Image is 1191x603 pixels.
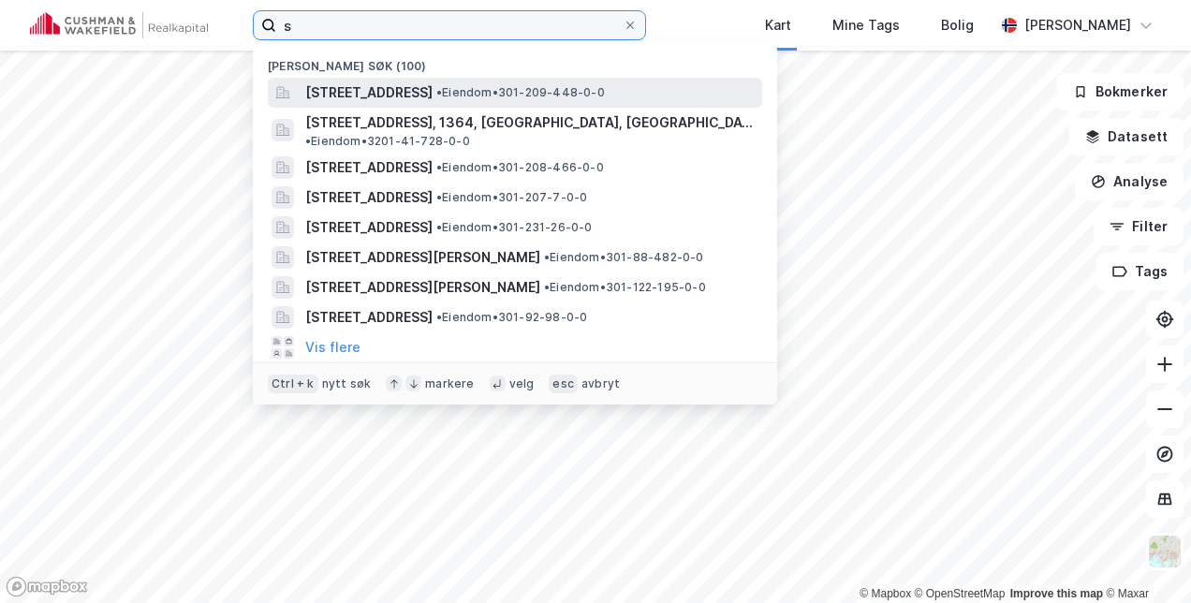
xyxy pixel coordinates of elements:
span: • [436,190,442,204]
span: • [436,160,442,174]
a: Improve this map [1010,587,1103,600]
div: markere [425,376,474,391]
iframe: Chat Widget [1097,513,1191,603]
span: [STREET_ADDRESS] [305,216,433,239]
span: [STREET_ADDRESS] [305,81,433,104]
a: Mapbox homepage [6,576,88,597]
span: • [544,280,550,294]
span: [STREET_ADDRESS] [305,306,433,329]
span: Eiendom • 3201-41-728-0-0 [305,134,470,149]
span: Eiendom • 301-92-98-0-0 [436,310,587,325]
div: avbryt [581,376,620,391]
span: [STREET_ADDRESS][PERSON_NAME] [305,276,540,299]
div: Kontrollprogram for chat [1097,513,1191,603]
span: • [544,250,550,264]
span: [STREET_ADDRESS], 1364, [GEOGRAPHIC_DATA], [GEOGRAPHIC_DATA] [305,111,755,134]
span: Eiendom • 301-207-7-0-0 [436,190,587,205]
span: Eiendom • 301-122-195-0-0 [544,280,706,295]
a: Mapbox [860,587,911,600]
span: • [436,220,442,234]
div: nytt søk [322,376,372,391]
span: Eiendom • 301-208-466-0-0 [436,160,604,175]
div: [PERSON_NAME] søk (100) [253,44,777,78]
button: Filter [1094,208,1184,245]
button: Datasett [1069,118,1184,155]
span: Eiendom • 301-231-26-0-0 [436,220,593,235]
div: velg [509,376,535,391]
span: Eiendom • 301-209-448-0-0 [436,85,605,100]
span: Eiendom • 301-88-482-0-0 [544,250,704,265]
button: Tags [1096,253,1184,290]
div: Bolig [941,14,974,37]
input: Søk på adresse, matrikkel, gårdeiere, leietakere eller personer [276,11,623,39]
button: Analyse [1075,163,1184,200]
span: [STREET_ADDRESS][PERSON_NAME] [305,246,540,269]
a: OpenStreetMap [915,587,1006,600]
div: esc [549,375,578,393]
span: [STREET_ADDRESS] [305,156,433,179]
span: • [305,134,311,148]
div: Kart [765,14,791,37]
button: Vis flere [305,336,360,359]
img: cushman-wakefield-realkapital-logo.202ea83816669bd177139c58696a8fa1.svg [30,12,208,38]
div: Ctrl + k [268,375,318,393]
div: [PERSON_NAME] [1024,14,1131,37]
span: • [436,85,442,99]
button: Bokmerker [1057,73,1184,110]
div: Mine Tags [832,14,900,37]
span: [STREET_ADDRESS] [305,186,433,209]
span: • [436,310,442,324]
